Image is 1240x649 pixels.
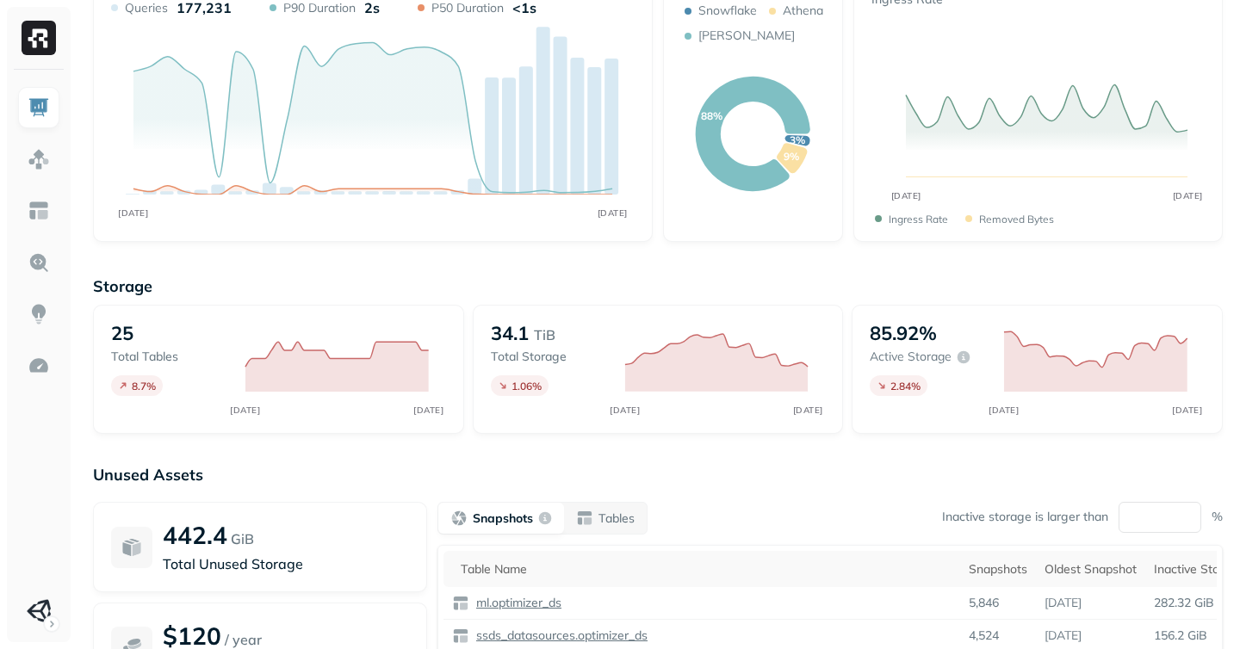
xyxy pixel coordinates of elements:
div: Snapshots [969,561,1027,578]
p: Total storage [491,349,608,365]
tspan: [DATE] [610,405,640,415]
p: Ingress Rate [889,213,948,226]
img: table [452,595,469,612]
img: Query Explorer [28,251,50,274]
tspan: [DATE] [118,207,148,219]
p: 8.7 % [132,380,156,392]
p: Snowflake [698,3,757,19]
img: Asset Explorer [28,200,50,222]
p: GiB [231,528,254,549]
p: Snapshots [473,510,533,527]
p: Storage [93,276,1223,296]
img: Optimization [28,355,50,377]
a: ssds_datasources.optimizer_ds [469,627,648,644]
img: table [452,627,469,645]
tspan: [DATE] [413,405,443,415]
p: Removed bytes [979,213,1054,226]
tspan: [DATE] [231,405,261,415]
text: 88% [701,109,722,122]
img: Insights [28,303,50,325]
p: 2.84 % [890,380,921,392]
p: 442.4 [163,520,227,550]
p: Tables [598,510,635,527]
p: ssds_datasources.optimizer_ds [473,627,648,644]
p: 4,524 [969,627,999,644]
p: Inactive storage is larger than [942,509,1108,525]
p: % [1212,509,1223,525]
p: [DATE] [1045,595,1082,611]
tspan: [DATE] [1173,405,1203,415]
p: 85.92% [870,321,937,345]
img: Ryft [22,21,56,55]
text: 9% [784,150,799,163]
p: Total Unused Storage [163,553,409,574]
p: TiB [534,324,555,345]
p: Athena [783,3,823,19]
img: Unity [27,599,51,623]
a: ml.optimizer_ds [469,595,561,611]
div: Table Name [461,561,952,578]
tspan: [DATE] [989,405,1020,415]
tspan: [DATE] [1172,190,1202,201]
tspan: [DATE] [793,405,823,415]
p: [PERSON_NAME] [698,28,795,44]
p: 156.2 GiB [1154,627,1207,644]
p: 25 [111,321,133,345]
p: 5,846 [969,595,999,611]
tspan: [DATE] [890,190,921,201]
p: ml.optimizer_ds [473,595,561,611]
p: [DATE] [1045,627,1082,644]
p: 1.06 % [512,380,542,392]
img: Assets [28,148,50,170]
p: 34.1 [491,321,529,345]
div: Oldest Snapshot [1045,561,1137,578]
text: 3% [790,133,805,146]
p: 282.32 GiB [1154,595,1214,611]
img: Dashboard [28,96,50,119]
p: Unused Assets [93,465,1223,485]
p: Total tables [111,349,228,365]
p: Active storage [870,349,952,365]
tspan: [DATE] [598,207,628,219]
